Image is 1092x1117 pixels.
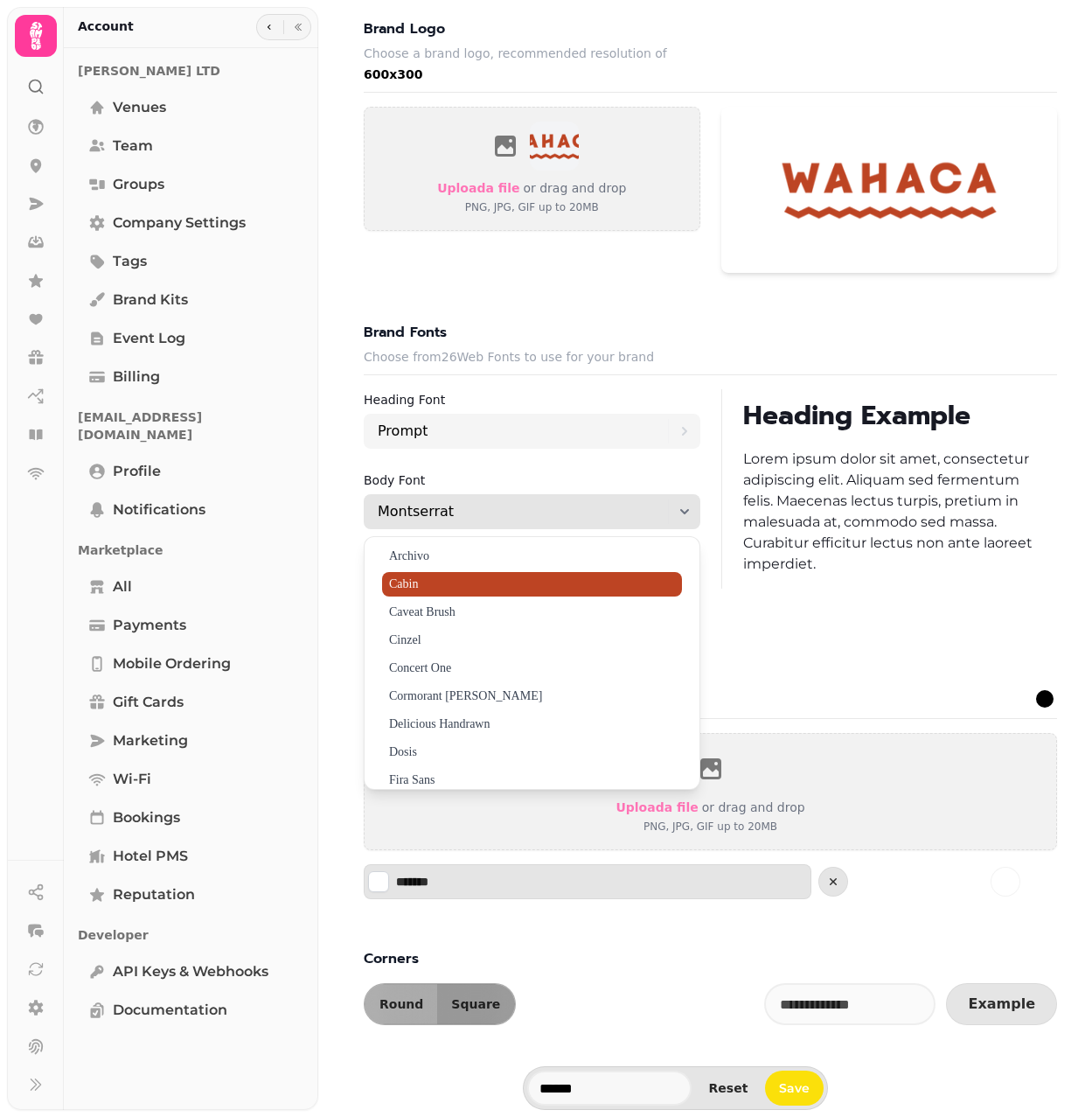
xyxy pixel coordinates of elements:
button: gradient [991,867,1020,897]
button: Save [765,1071,824,1106]
span: Upload a file [616,800,698,814]
span: Cormorant [PERSON_NAME] [382,684,682,709]
button: Square [437,984,515,1024]
p: Lorem ipsum dolor sit amet, consectetur adipiscing elit. Aliquam sed fermentum felis. Maecenas le... [743,449,1037,575]
p: or drag and drop [699,797,805,818]
button: Reset [695,1077,762,1100]
a: Marketing [78,723,304,758]
span: Concert One [382,656,682,681]
span: Cinzel [382,628,682,653]
span: Notifications [113,499,205,520]
a: Profile [78,454,304,489]
a: Payments [78,608,304,643]
a: Brand Kits [78,283,304,318]
a: All [78,569,304,604]
span: Company settings [113,213,246,234]
span: Hotel PMS [113,846,188,867]
b: 600x300 [364,67,422,81]
p: or drag and drop [519,178,626,199]
div: Select color [364,864,811,899]
p: Choose a brand logo, recommended resolution of [364,43,711,85]
span: Team [113,136,153,157]
a: Gift cards [78,685,304,720]
span: Wi-Fi [113,769,151,790]
a: Company settings [78,206,304,241]
h2: Heading Example [743,403,1037,428]
span: Groups [113,174,164,195]
button: cancel [818,867,848,897]
span: Documentation [113,1000,227,1021]
span: Delicious Handrawn [382,712,682,737]
p: [EMAIL_ADDRESS][DOMAIN_NAME] [78,401,304,450]
p: Marketplace [78,534,304,566]
a: Reputation [78,877,304,912]
span: Gift cards [113,692,184,713]
p: Developer [78,919,304,951]
a: Notifications [78,492,304,527]
span: Brand Kits [113,290,188,311]
span: Square [451,998,500,1010]
h2: Account [78,17,134,35]
a: Mobile ordering [78,646,304,681]
nav: Tabs [64,48,318,1110]
button: gradient [1027,867,1057,897]
a: Documentation [78,993,304,1028]
img: aHR0cHM6Ly9maWxlcy5zdGFtcGVkZS5haS80NzA4ZWFkZC0yODE2LTQxM2YtODdkMC1kZTIwNmM5ZmNiN2QvbWVkaWEvMWMwM... [530,122,579,171]
a: Billing [78,360,304,394]
h3: Corners [364,948,1057,969]
span: Caveat Brush [382,600,682,625]
span: Save [779,1082,810,1094]
span: Profile [113,461,161,482]
p: Prompt [378,421,428,442]
span: Dosis [382,740,682,764]
a: Tags [78,244,304,279]
span: Upload a file [437,181,519,195]
span: Event log [113,328,185,349]
p: PNG, JPG, GIF up to 20MB [616,818,804,835]
span: Marketing [113,730,188,751]
span: Fira Sans [382,768,682,792]
button: Select color [368,871,389,892]
span: Mobile ordering [113,653,231,674]
span: API keys & webhooks [113,961,268,982]
span: Tags [113,251,147,272]
span: Example [968,997,1035,1011]
a: Wi-Fi [78,762,304,797]
a: Event log [78,321,304,356]
a: Groups [78,167,304,202]
span: Payments [113,615,186,636]
span: Bookings [113,807,180,828]
label: Body font [364,470,700,491]
h3: Brand logo [364,18,711,39]
span: Billing [113,367,160,387]
a: Bookings [78,800,304,835]
span: Cabin [382,572,682,597]
button: Example [946,983,1057,1025]
span: Venues [113,97,166,118]
h3: Brand fonts [364,322,1057,343]
span: Reset [709,1082,748,1094]
span: All [113,576,132,597]
a: Team [78,129,304,164]
label: Heading font [364,389,700,410]
span: Archivo [382,544,682,569]
p: Montserrat [378,501,454,522]
span: Round [379,998,423,1010]
p: Choose from 26 Web Fonts to use for your brand [364,346,1057,367]
a: Hotel PMS [78,839,304,874]
img: brand-header [721,107,1058,273]
a: Venues [78,90,304,125]
p: PNG, JPG, GIF up to 20MB [437,199,626,216]
button: Round [365,984,437,1024]
p: [PERSON_NAME] LTD [78,55,304,87]
a: API keys & webhooks [78,954,304,989]
span: Reputation [113,884,195,905]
